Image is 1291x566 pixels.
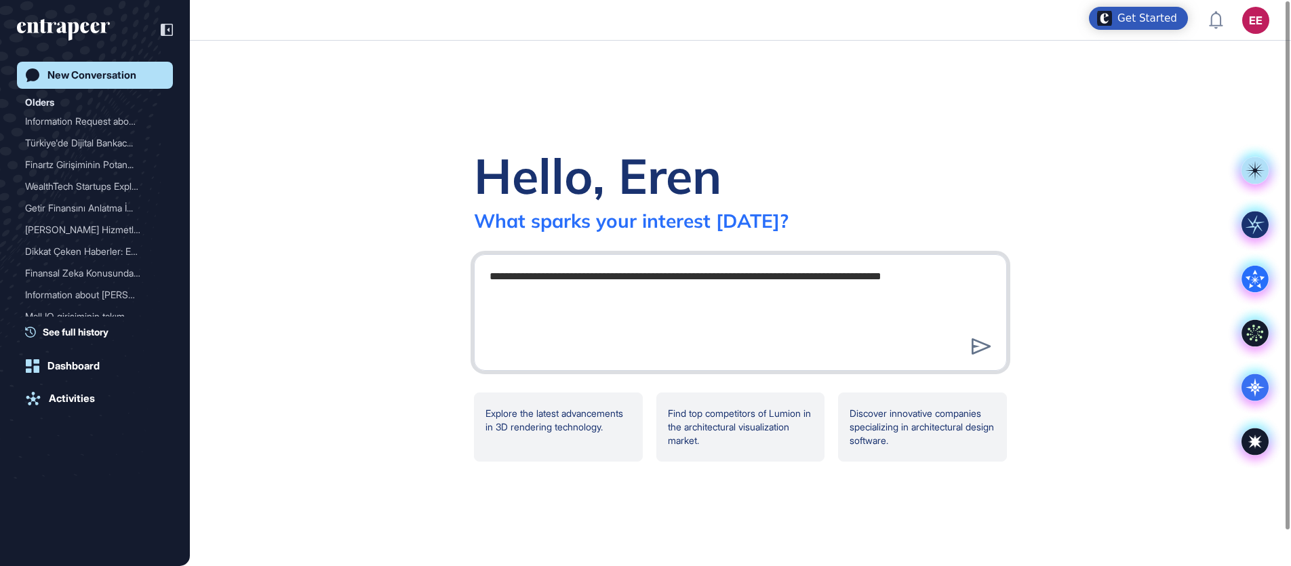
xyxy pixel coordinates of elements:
div: Mall IQ girişiminin takım boyutu hakkında bilgi [25,306,165,327]
div: Information about Ashby Company [25,284,165,306]
img: launcher-image-alternative-text [1097,11,1112,26]
div: [PERSON_NAME] Hizmetleri ve ... [25,219,154,241]
div: Find top competitors of Lumion in the architectural visualization market. [656,392,825,462]
div: Finansal Zeka Konusunda Sunum İçin Örnek İhtiyacı [25,262,165,284]
div: Activities [49,392,95,405]
a: Dashboard [17,352,173,380]
div: Finansal Zeka Konusunda S... [25,262,154,284]
div: WealthTech Startups Explo... [25,176,154,197]
div: Information about [PERSON_NAME] [25,284,154,306]
div: Getir Finansını Anlatma İ... [25,197,154,219]
div: Explore the latest advancements in 3D rendering technology. [474,392,643,462]
div: Dikkat Çeken Haberler: Em... [25,241,154,262]
div: Discover innovative companies specializing in architectural design software. [838,392,1007,462]
div: WealthTech Startups Exploration [25,176,165,197]
div: Information Request about Lumnion [25,110,165,132]
div: Türkiye'de Dijital Bankacılık Lisansı Almış Bankalar [25,132,165,154]
div: Dashboard [47,360,100,372]
div: Türkiye'de Dijital Bankac... [25,132,154,154]
div: Mall IQ girişiminin takım... [25,306,154,327]
div: Getir Finansını Anlatma İsteği [25,197,165,219]
div: What sparks your interest [DATE]? [474,209,789,233]
div: Papara'nın Hizmetleri ve Faaliyetleri [25,219,165,241]
a: New Conversation [17,62,173,89]
div: Finartz Girişiminin Potansiyel Müşteri Profili Araştırması [25,154,165,176]
div: New Conversation [47,69,136,81]
a: See full history [25,325,173,339]
span: See full history [43,325,108,339]
div: Hello, Eren [474,145,721,206]
button: EE [1242,7,1269,34]
div: Olders [25,94,54,110]
div: Open Get Started checklist [1089,7,1188,30]
div: Get Started [1117,12,1177,25]
div: Information Request about... [25,110,154,132]
div: Finartz Girişiminin Potan... [25,154,154,176]
div: entrapeer-logo [17,19,110,41]
div: Dikkat Çeken Haberler: Embededd Finance Alanındaki Son Gelişmeler [25,241,165,262]
a: Activities [17,385,173,412]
